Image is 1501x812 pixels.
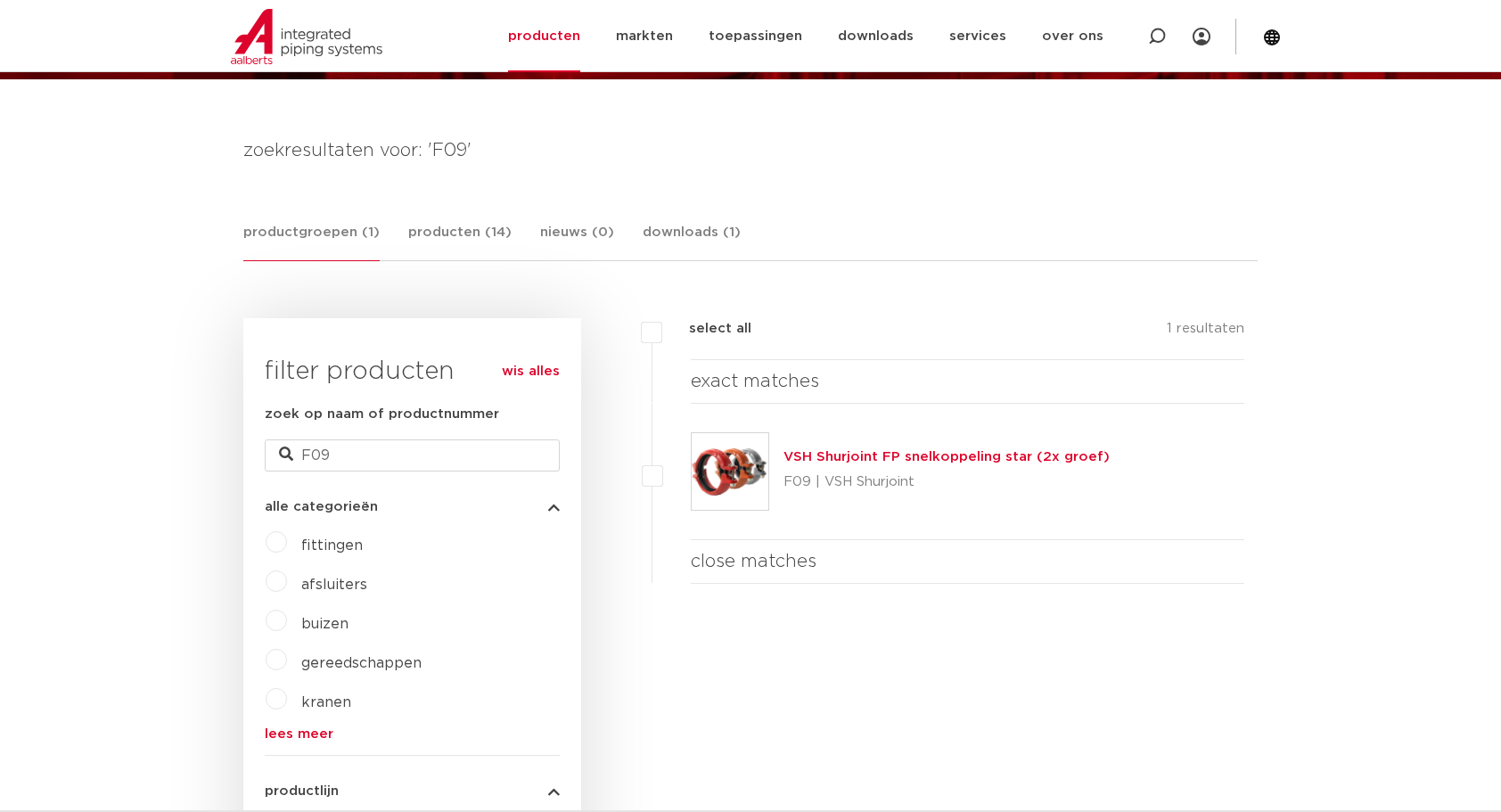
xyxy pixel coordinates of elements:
[265,784,339,798] span: productlijn
[502,361,560,382] a: wis alles
[691,367,1244,396] h4: exact matches
[265,500,378,513] span: alle categorieën
[301,578,367,592] a: afsluiters
[265,727,560,741] a: lees meer
[265,500,560,513] button: alle categorieën
[301,538,363,553] a: fittingen
[783,450,1110,463] a: VSH Shurjoint FP snelkoppeling star (2x groef)
[301,695,351,709] a: kranen
[643,222,741,260] a: downloads (1)
[265,439,560,472] input: zoeken
[243,222,380,261] a: productgroepen (1)
[301,656,422,670] a: gereedschappen
[691,547,1244,576] h4: close matches
[408,222,512,260] a: producten (14)
[265,784,560,798] button: productlijn
[243,136,1258,165] h4: zoekresultaten voor: 'F09'
[301,617,349,631] a: buizen
[1167,318,1244,346] p: 1 resultaten
[783,468,1110,496] p: F09 | VSH Shurjoint
[265,354,560,390] h3: filter producten
[662,318,751,340] label: select all
[540,222,614,260] a: nieuws (0)
[265,404,499,425] label: zoek op naam of productnummer
[692,433,768,510] img: Thumbnail for VSH Shurjoint FP snelkoppeling star (2x groef)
